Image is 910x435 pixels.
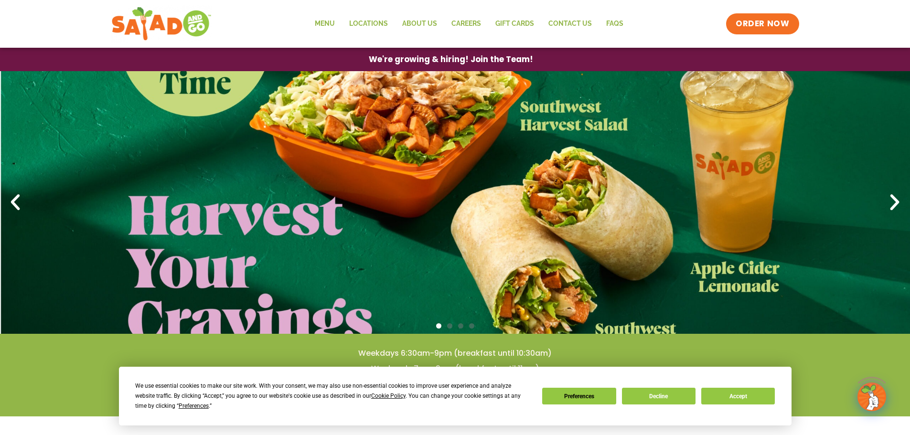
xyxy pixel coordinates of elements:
[354,48,547,71] a: We're growing & hiring! Join the Team!
[369,55,533,64] span: We're growing & hiring! Join the Team!
[19,363,891,374] h4: Weekends 7am-9pm (breakfast until 11am)
[701,388,775,404] button: Accept
[308,13,631,35] nav: Menu
[458,323,463,329] span: Go to slide 3
[622,388,696,404] button: Decline
[342,13,395,35] a: Locations
[542,388,616,404] button: Preferences
[436,323,441,329] span: Go to slide 1
[541,13,599,35] a: Contact Us
[5,192,26,213] div: Previous slide
[119,367,792,425] div: Cookie Consent Prompt
[395,13,444,35] a: About Us
[444,13,488,35] a: Careers
[447,323,452,329] span: Go to slide 2
[469,323,474,329] span: Go to slide 4
[111,5,212,43] img: new-SAG-logo-768×292
[884,192,905,213] div: Next slide
[488,13,541,35] a: GIFT CARDS
[736,18,789,30] span: ORDER NOW
[308,13,342,35] a: Menu
[179,403,209,409] span: Preferences
[135,381,531,411] div: We use essential cookies to make our site work. With your consent, we may also use non-essential ...
[599,13,631,35] a: FAQs
[726,13,799,34] a: ORDER NOW
[371,393,406,399] span: Cookie Policy
[19,348,891,359] h4: Weekdays 6:30am-9pm (breakfast until 10:30am)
